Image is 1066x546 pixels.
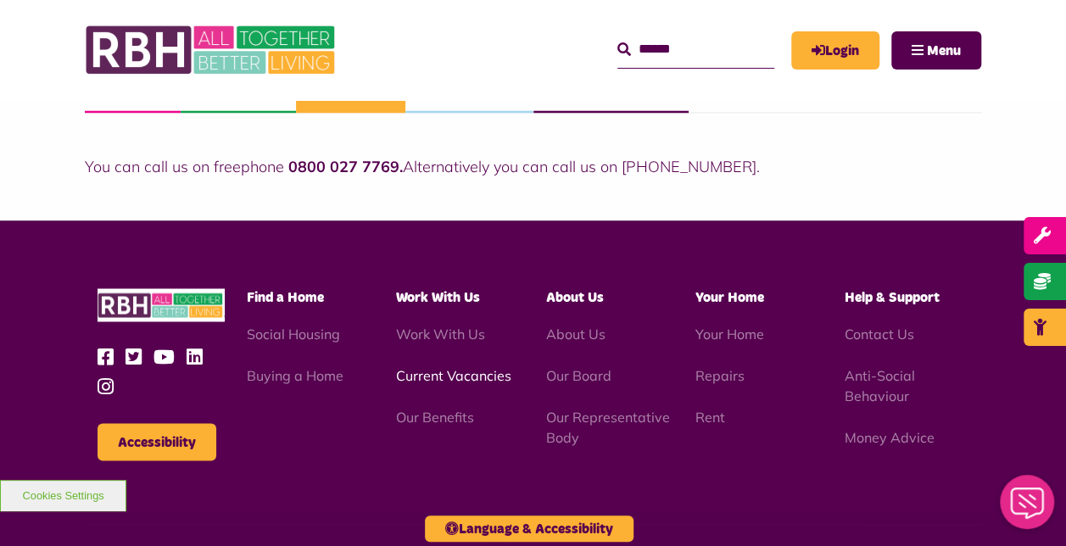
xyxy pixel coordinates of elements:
[545,408,669,445] a: Our Representative Body
[695,290,764,304] span: Your Home
[98,288,225,321] img: RBH
[396,366,511,383] a: Current Vacancies
[845,290,940,304] span: Help & Support
[695,408,725,425] a: Rent
[288,157,403,176] strong: 0800 027 7769.
[990,470,1066,546] iframe: Netcall Web Assistant for live chat
[695,366,745,383] a: Repairs
[85,17,339,83] img: RBH
[927,44,961,58] span: Menu
[98,423,216,460] button: Accessibility
[545,325,605,342] a: About Us
[247,290,324,304] span: Find a Home
[396,325,485,342] a: Work With Us
[545,366,611,383] a: Our Board
[617,31,774,68] input: Search
[247,325,340,342] a: Social Housing - open in a new tab
[247,366,343,383] a: Buying a Home
[396,408,474,425] a: Our Benefits
[845,366,915,404] a: Anti-Social Behaviour
[425,515,633,542] button: Language & Accessibility
[85,155,981,178] p: You can call us on freephone Alternatively you can call us on [PHONE_NUMBER].
[791,31,879,70] a: MyRBH
[845,428,935,445] a: Money Advice
[545,290,603,304] span: About Us
[695,325,764,342] a: Your Home
[891,31,981,70] button: Navigation
[396,290,480,304] span: Work With Us
[845,325,914,342] a: Contact Us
